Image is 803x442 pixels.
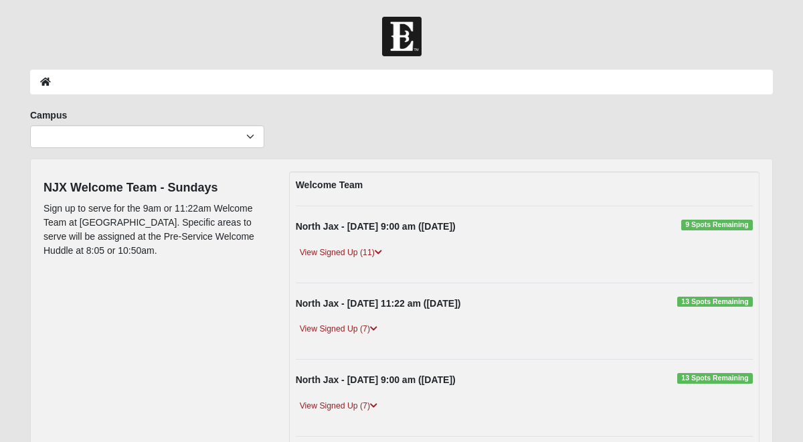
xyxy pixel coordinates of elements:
[43,181,269,196] h4: NJX Welcome Team - Sundays
[296,374,456,385] strong: North Jax - [DATE] 9:00 am ([DATE])
[296,221,456,232] strong: North Jax - [DATE] 9:00 am ([DATE])
[677,297,753,307] span: 13 Spots Remaining
[677,373,753,384] span: 13 Spots Remaining
[296,246,386,260] a: View Signed Up (11)
[296,298,461,309] strong: North Jax - [DATE] 11:22 am ([DATE])
[30,108,67,122] label: Campus
[382,17,422,56] img: Church of Eleven22 Logo
[681,220,753,230] span: 9 Spots Remaining
[43,202,269,258] p: Sign up to serve for the 9am or 11:22am Welcome Team at [GEOGRAPHIC_DATA]. Specific areas to serv...
[296,322,381,336] a: View Signed Up (7)
[296,179,363,190] strong: Welcome Team
[296,399,381,413] a: View Signed Up (7)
